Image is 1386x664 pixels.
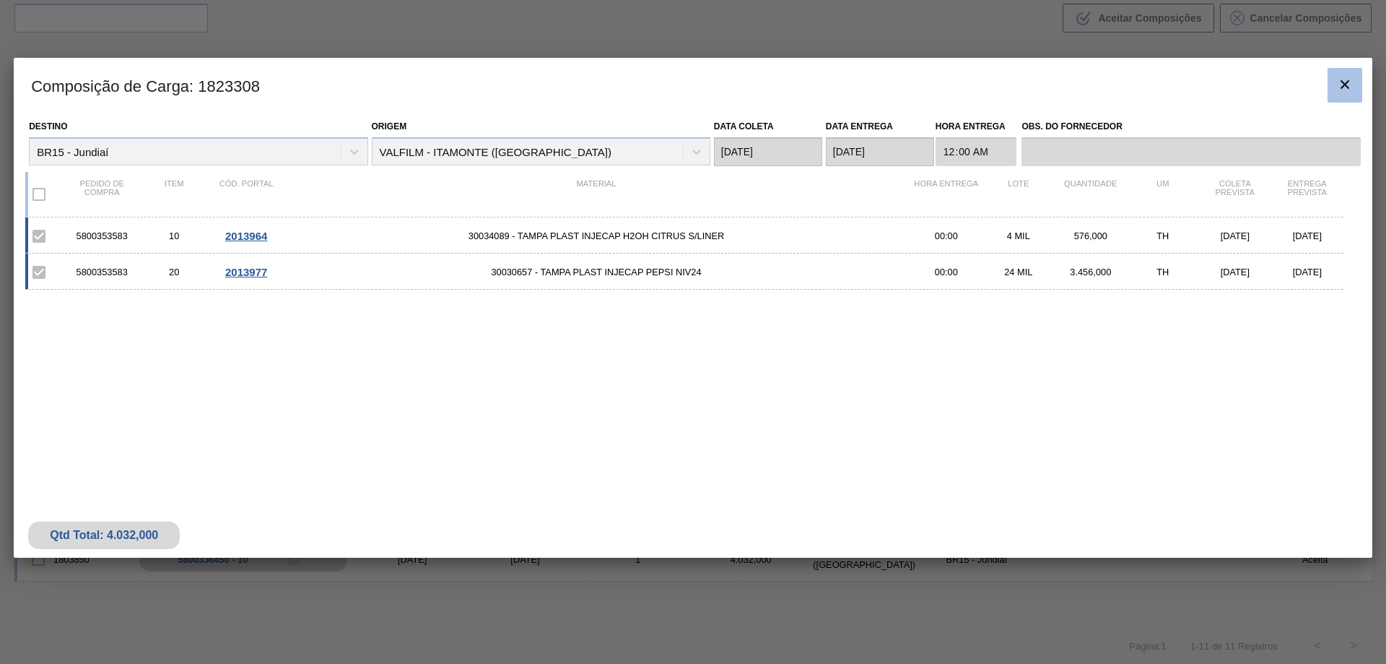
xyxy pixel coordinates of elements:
div: Entrega Prevista [1271,179,1343,210]
div: 3.456,000 [1055,267,1127,277]
div: Quantidade [1055,179,1127,210]
span: 2013964 [225,230,267,242]
div: 5800353583 [66,267,138,277]
div: Ir para o Pedido [210,266,282,278]
input: dd/mm/yyyy [714,137,822,166]
div: 20 [138,267,210,277]
label: Data coleta [714,121,774,131]
div: Hora Entrega [910,179,982,210]
div: Ir para o Pedido [210,230,282,242]
div: Item [138,179,210,210]
div: Cód. Portal [210,179,282,210]
span: 30034089 - TAMPA PLAST INJECAP H2OH CITRUS S/LINER [282,230,910,241]
label: Origem [372,121,407,131]
div: TH [1127,267,1199,277]
div: 576,000 [1055,230,1127,241]
label: Hora Entrega [936,116,1017,137]
div: [DATE] [1199,267,1271,277]
label: Data entrega [826,121,893,131]
label: Destino [29,121,67,131]
span: 2013977 [225,266,267,278]
div: [DATE] [1199,230,1271,241]
div: Coleta Prevista [1199,179,1271,210]
div: UM [1127,179,1199,210]
div: 24 MIL [982,267,1055,277]
div: 4 MIL [982,230,1055,241]
span: 30030657 - TAMPA PLAST INJECAP PEPSI NIV24 [282,267,910,277]
div: Material [282,179,910,210]
div: TH [1127,230,1199,241]
div: Lote [982,179,1055,210]
h3: Composição de Carga : 1823308 [14,58,1372,113]
div: Qtd Total: 4.032,000 [39,529,169,542]
div: 00:00 [910,267,982,277]
div: 00:00 [910,230,982,241]
label: Obs. do Fornecedor [1021,116,1360,137]
div: 5800353583 [66,230,138,241]
div: Pedido de compra [66,179,138,210]
div: 10 [138,230,210,241]
div: [DATE] [1271,267,1343,277]
div: [DATE] [1271,230,1343,241]
input: dd/mm/yyyy [826,137,934,166]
